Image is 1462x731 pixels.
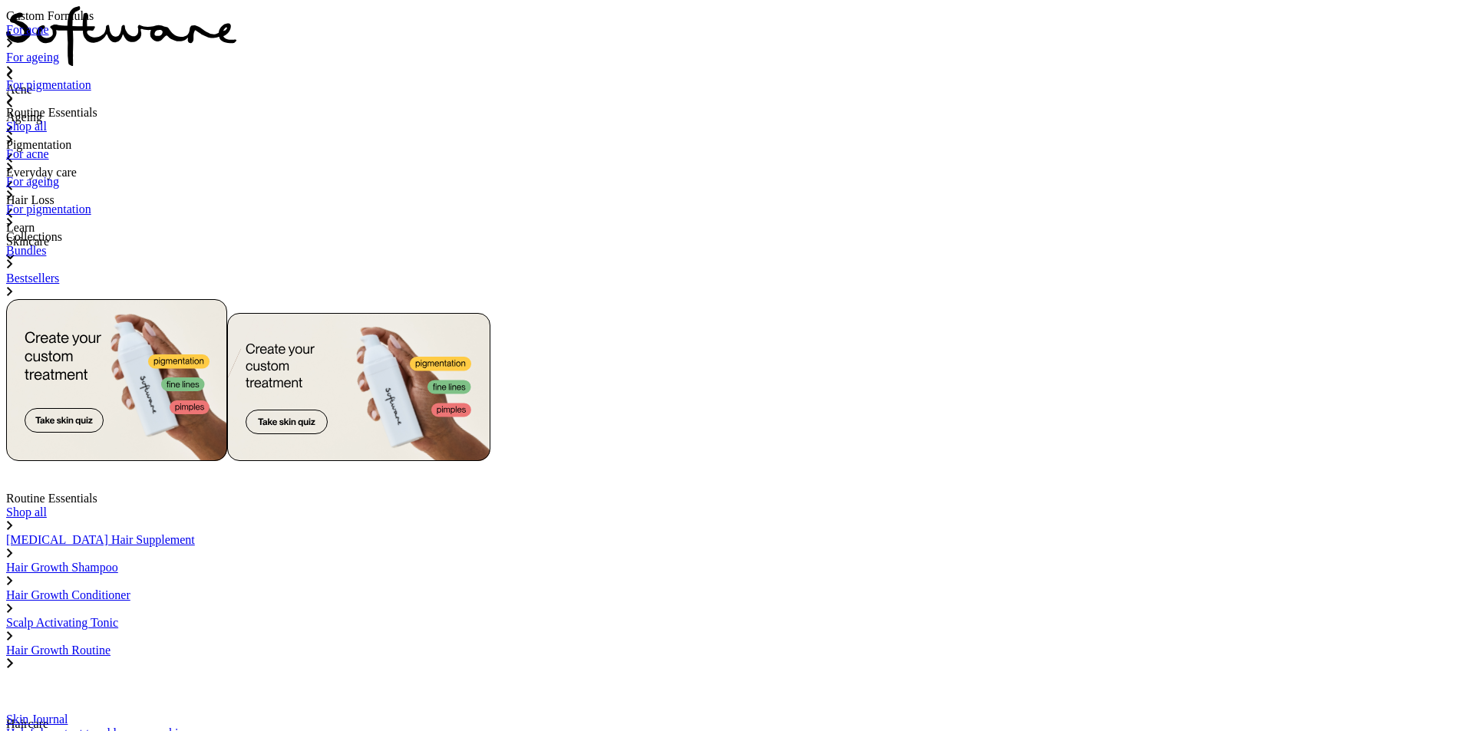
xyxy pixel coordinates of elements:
[6,644,1456,657] div: Hair Growth Routine
[6,203,1456,229] a: For pigmentation
[6,244,1456,258] div: Bundles
[6,505,1456,519] div: Shop all
[6,658,14,668] img: arrow right
[6,23,1456,51] a: For acnearrow right
[6,561,1456,588] a: Hair Growth Shampoo
[6,51,1456,77] a: For ageing
[6,299,227,461] img: create you custom treatment bottle
[227,313,490,461] img: create you custom treatment bottle
[6,588,1456,602] div: Hair Growth Conditioner
[6,262,1456,717] nav: Skincarearrow down
[6,163,13,172] img: arrow right
[6,272,1456,298] a: Bestsellers
[6,230,1456,244] div: Collections
[6,644,1456,670] a: Hair Growth Routine
[6,38,13,48] img: arrow right
[6,120,1456,147] a: Shop all
[6,548,13,558] img: arrow right
[6,147,1456,174] a: For acne
[6,78,1456,105] a: For pigmentation
[6,576,13,585] img: arrow right
[6,588,1456,615] a: Hair Growth Conditioner
[6,218,13,227] img: arrow right
[6,175,1456,189] div: For ageing
[6,604,13,613] img: arrow right
[6,616,1456,630] div: Scalp Activating Tonic
[6,259,13,268] img: arrow right
[6,23,1456,37] div: For acne
[6,272,1456,285] div: Bestsellers
[6,631,13,640] img: arrow right
[6,287,13,296] img: arrow right
[6,106,1456,120] div: Routine Essentials
[6,533,1456,547] div: [MEDICAL_DATA] Hair Supplement
[6,521,13,530] img: arrow right
[6,533,1456,560] a: [MEDICAL_DATA] Hair Supplement
[6,6,236,66] img: Software Logo
[6,51,1456,64] div: For ageing
[6,147,1456,161] div: For acne
[6,120,1456,133] div: Shop all
[6,94,13,103] img: arrow right
[6,135,13,144] img: arrow right
[6,203,1456,216] div: For pigmentation
[6,492,1456,505] div: Routine Essentials
[6,561,1456,575] div: Hair Growth Shampoo
[6,9,1456,23] div: Custom Formulas
[6,505,1456,532] a: Shop all
[6,78,1456,92] div: For pigmentation
[6,713,1456,726] div: Skin Journal
[6,175,1456,202] a: For ageing
[6,244,1456,271] a: Bundles
[6,190,13,199] img: arrow right
[6,66,13,75] img: arrow right
[6,616,1456,643] a: Scalp Activating Tonic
